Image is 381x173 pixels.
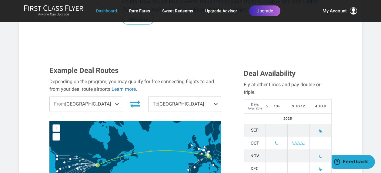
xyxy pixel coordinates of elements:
[208,150,213,152] g: Frankfurt
[210,154,219,158] path: Austria
[112,86,136,92] a: Learn more
[206,142,216,157] path: Germany
[49,78,221,93] div: Depending on the program, you may qualify for free connecting flights to and from your deal route...
[208,137,214,143] path: Denmark
[56,158,61,160] g: Portland,OR
[171,115,183,123] path: Iceland
[56,155,61,157] g: Seattle
[309,100,331,114] th: 4 to 8
[217,160,222,164] path: Bosnia and Herzegovina
[187,142,192,149] path: Ireland
[63,161,68,164] g: Boise
[190,144,196,146] g: Dublin
[24,5,83,11] img: First Class Flyer
[69,158,74,160] g: Bozeman
[197,148,202,150] g: London
[244,114,331,124] th: 2025
[244,149,266,162] td: Nov
[244,81,332,96] div: Fly at other times and pay double or triple.
[95,163,104,168] g: Chicago
[206,154,215,158] g: Zurich
[190,135,201,152] path: United Kingdom
[244,137,266,149] td: Oct
[215,143,227,154] path: Poland
[244,69,296,78] span: Deal Availability
[332,155,375,170] iframe: Opens a widget where you can find more information
[50,96,122,112] span: [GEOGRAPHIC_DATA]
[202,149,208,151] g: Brussels
[203,146,209,149] g: Amsterdam
[266,100,288,114] th: 13+
[49,66,119,75] span: Example Deal Routes
[212,107,226,142] path: Sweden
[244,124,266,137] td: Sep
[149,96,221,112] span: [GEOGRAPHIC_DATA]
[59,167,64,170] g: Reno
[153,101,158,107] span: To
[220,163,222,165] path: Montenegro
[249,5,280,16] a: Upgrade
[96,5,117,16] a: Dashboard
[127,97,144,110] button: Invert Route Direction
[205,5,237,16] a: Upgrade Advisor
[323,7,347,15] span: My Account
[244,100,266,114] th: Days Available
[212,164,217,166] g: Rome
[24,12,83,17] small: Anyone Can Upgrade
[193,166,199,168] g: Madrid
[129,5,150,16] a: Rare Fares
[323,7,357,15] button: My Account
[215,157,218,160] path: Slovenia
[54,101,65,107] span: From
[213,150,221,155] path: Czech Republic
[288,100,309,114] th: 9 to 12
[187,168,192,171] g: Lisbon
[56,170,61,172] g: San Francisco
[218,153,225,156] path: Slovakia
[24,5,83,17] a: First Class FlyerAnyone Can Upgrade
[162,5,193,16] a: Sweet Redeems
